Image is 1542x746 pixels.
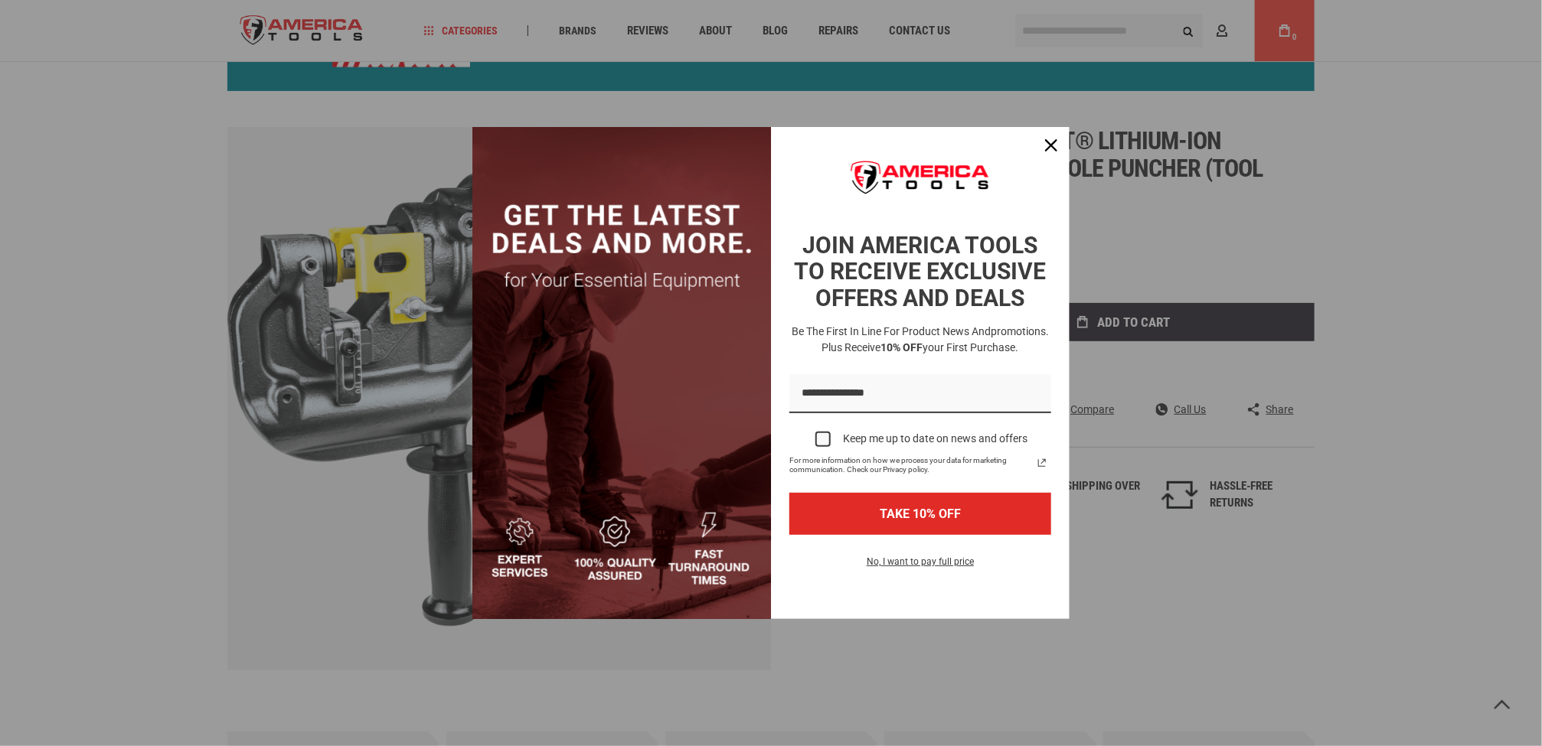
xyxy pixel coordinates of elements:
[1033,454,1051,472] a: Read our Privacy Policy
[789,493,1051,535] button: TAKE 10% OFF
[1045,139,1057,151] svg: close icon
[795,232,1047,311] strong: JOIN AMERICA TOOLS TO RECEIVE EXCLUSIVE OFFERS AND DEALS
[786,324,1054,356] h3: Be the first in line for product news and
[881,341,923,353] strong: 10% OFF
[1033,454,1051,472] svg: link icon
[789,374,1051,413] input: Email field
[789,456,1033,474] span: For more information on how we process your data for marketing communication. Check our Privacy p...
[854,553,986,579] button: No, I want to pay full price
[843,432,1027,445] div: Keep me up to date on news and offers
[1242,200,1542,746] iframe: LiveChat chat widget
[1033,127,1070,164] button: Close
